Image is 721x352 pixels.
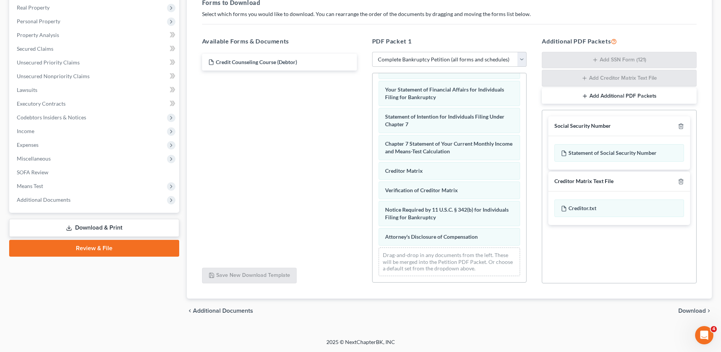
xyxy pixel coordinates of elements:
[17,100,66,107] span: Executory Contracts
[11,28,179,42] a: Property Analysis
[542,70,697,87] button: Add Creditor Matrix Text File
[678,308,712,314] button: Download chevron_right
[385,167,423,174] span: Creditor Matrix
[542,37,697,46] h5: Additional PDF Packets
[385,113,504,127] span: Statement of Intention for Individuals Filing Under Chapter 7
[17,141,39,148] span: Expenses
[385,86,504,100] span: Your Statement of Financial Affairs for Individuals Filing for Bankruptcy
[202,37,357,46] h5: Available Forms & Documents
[17,183,43,189] span: Means Test
[17,45,53,52] span: Secured Claims
[17,155,51,162] span: Miscellaneous
[706,308,712,314] i: chevron_right
[554,199,684,217] div: Creditor.txt
[11,42,179,56] a: Secured Claims
[11,69,179,83] a: Unsecured Nonpriority Claims
[11,83,179,97] a: Lawsuits
[379,248,520,276] div: Drag-and-drop in any documents from the left. These will be merged into the Petition PDF Packet. ...
[216,59,297,65] span: Credit Counseling Course (Debtor)
[385,187,458,193] span: Verification of Creditor Matrix
[17,169,48,175] span: SOFA Review
[385,206,509,220] span: Notice Required by 11 U.S.C. § 342(b) for Individuals Filing for Bankruptcy
[11,56,179,69] a: Unsecured Priority Claims
[695,326,713,344] iframe: Intercom live chat
[202,268,297,284] button: Save New Download Template
[187,308,253,314] a: chevron_left Additional Documents
[17,32,59,38] span: Property Analysis
[711,326,717,332] span: 4
[17,128,34,134] span: Income
[17,196,71,203] span: Additional Documents
[193,308,253,314] span: Additional Documents
[554,178,613,185] div: Creditor Matrix Text File
[385,233,478,240] span: Attorney's Disclosure of Compensation
[17,73,90,79] span: Unsecured Nonpriority Claims
[17,18,60,24] span: Personal Property
[17,114,86,121] span: Codebtors Insiders & Notices
[11,166,179,179] a: SOFA Review
[11,97,179,111] a: Executory Contracts
[17,87,37,93] span: Lawsuits
[385,140,512,154] span: Chapter 7 Statement of Your Current Monthly Income and Means-Test Calculation
[542,52,697,69] button: Add SSN Form (121)
[542,88,697,104] button: Add Additional PDF Packets
[372,37,527,46] h5: PDF Packet 1
[143,338,578,352] div: 2025 © NextChapterBK, INC
[554,144,684,162] div: Statement of Social Security Number
[17,59,80,66] span: Unsecured Priority Claims
[554,122,611,130] div: Social Security Number
[9,240,179,257] a: Review & File
[9,219,179,237] a: Download & Print
[187,308,193,314] i: chevron_left
[678,308,706,314] span: Download
[202,10,697,18] p: Select which forms you would like to download. You can rearrange the order of the documents by dr...
[17,4,50,11] span: Real Property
